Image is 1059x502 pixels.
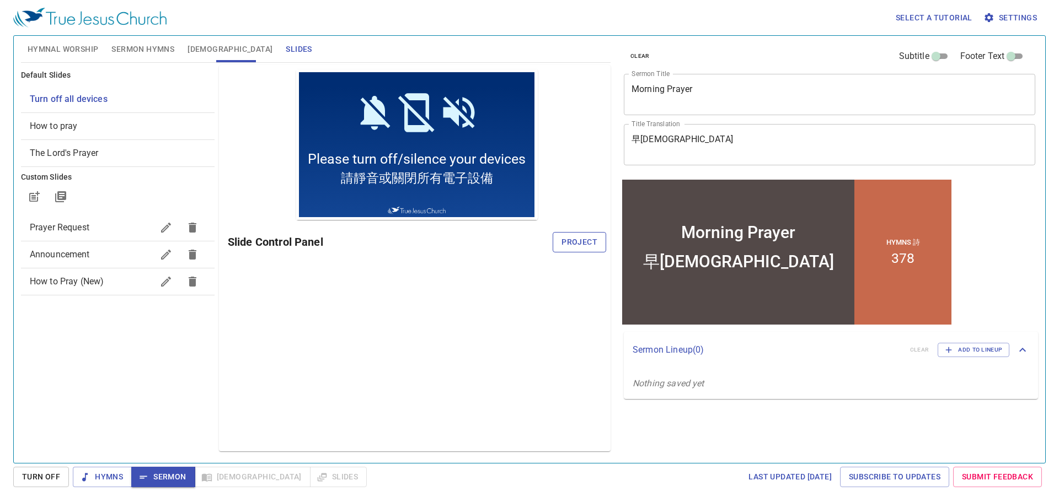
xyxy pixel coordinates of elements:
[960,50,1005,63] span: Footer Text
[953,467,1042,487] a: Submit Feedback
[111,42,174,56] span: Sermon Hymns
[21,268,215,295] div: How to Pray (New)
[633,343,901,357] p: Sermon Lineup ( 0 )
[188,42,272,56] span: [DEMOGRAPHIC_DATA]
[21,241,215,268] div: Announcement
[962,470,1033,484] span: Submit Feedback
[986,11,1037,25] span: Settings
[981,8,1041,28] button: Settings
[286,42,312,56] span: Slides
[30,148,99,158] span: [object Object]
[619,177,954,327] iframe: from-child
[849,470,940,484] span: Subscribe to Updates
[13,8,167,28] img: True Jesus Church
[744,467,836,487] a: Last updated [DATE]
[92,137,150,145] img: True Jesus Church
[21,113,215,139] div: How to pray
[938,343,1009,357] button: Add to Lineup
[633,378,704,388] i: Nothing saved yet
[624,332,1038,368] div: Sermon Lineup(0)clearAdd to Lineup
[891,8,977,28] button: Select a tutorial
[840,467,949,487] a: Subscribe to Updates
[13,467,69,487] button: Turn Off
[30,222,89,233] span: Prayer Request
[561,235,597,249] span: Project
[21,171,215,183] h6: Custom Slides
[228,233,553,251] h6: Slide Control Panel
[553,232,606,252] button: Project
[45,100,197,117] span: 請靜音或關閉所有電子設備
[945,345,1002,355] span: Add to Lineup
[21,214,215,241] div: Prayer Request
[131,467,195,487] button: Sermon
[82,470,123,484] span: Hymns
[899,50,929,63] span: Subtitle
[624,50,656,63] button: clear
[30,94,108,104] span: [object Object]
[73,467,132,487] button: Hymns
[12,82,229,98] span: Please turn off/silence your devices
[21,69,215,82] h6: Default Slides
[632,134,1028,155] textarea: 早[DEMOGRAPHIC_DATA]
[21,140,215,166] div: The Lord's Prayer
[748,470,832,484] span: Last updated [DATE]
[28,42,99,56] span: Hymnal Worship
[22,470,60,484] span: Turn Off
[30,121,78,131] span: [object Object]
[30,249,90,260] span: Announcement
[21,86,215,112] div: Turn off all devices
[630,51,650,61] span: clear
[30,276,104,287] span: How to Pray (New)
[896,11,972,25] span: Select a tutorial
[632,84,1028,105] textarea: Morning Prayer
[140,470,186,484] span: Sermon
